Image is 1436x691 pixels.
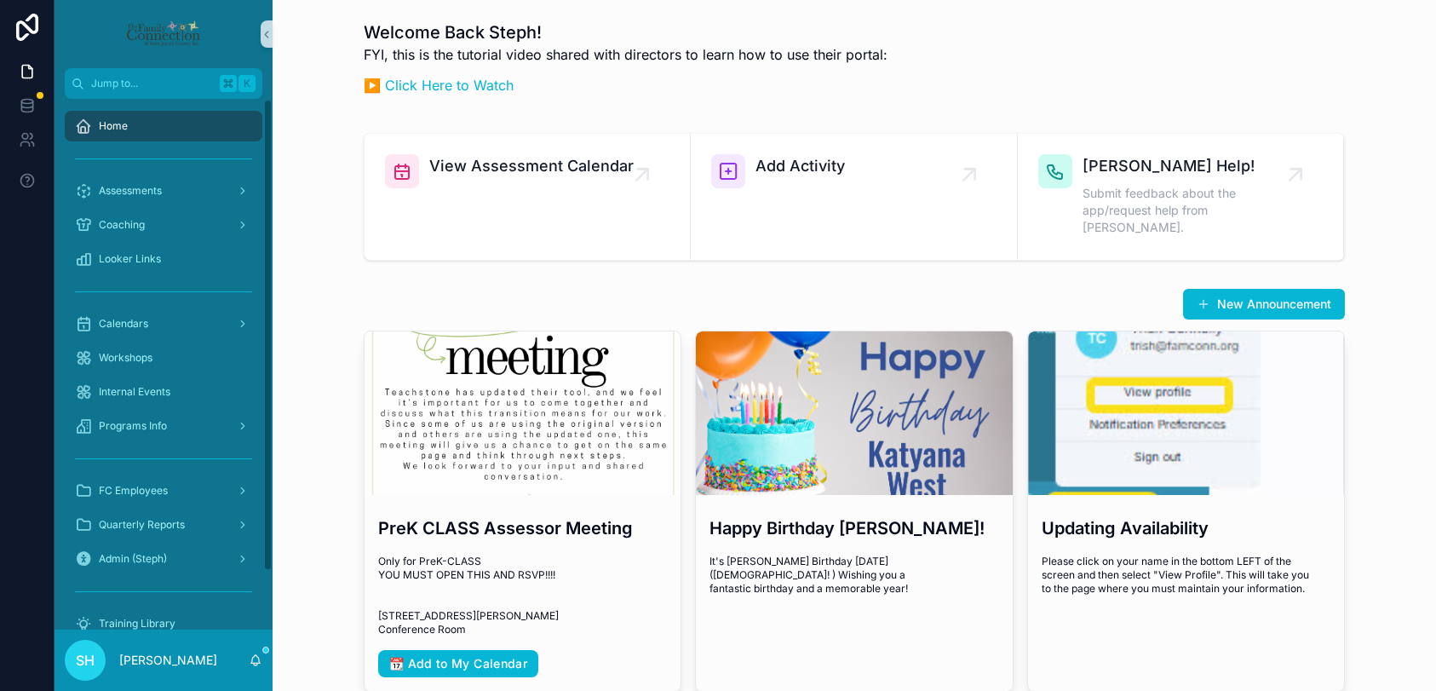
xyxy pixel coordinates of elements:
[240,77,254,90] span: K
[696,331,1012,495] div: unnamed.png
[99,419,167,433] span: Programs Info
[378,515,667,541] h3: PreK CLASS Assessor Meeting
[99,351,152,365] span: Workshops
[76,650,95,671] span: SH
[65,111,262,141] a: Home
[1183,289,1345,320] button: New Announcement
[65,343,262,373] a: Workshops
[365,331,681,495] div: prek-class.png
[1083,154,1295,178] span: [PERSON_NAME] Help!
[364,44,887,65] p: FYI, this is the tutorial video shared with directors to learn how to use their portal:
[99,184,162,198] span: Assessments
[99,317,148,331] span: Calendars
[364,77,514,94] a: ▶️ Click Here to Watch
[1042,555,1330,596] span: Please click on your name in the bottom LEFT of the screen and then select "View Profile". This w...
[65,308,262,339] a: Calendars
[755,154,845,178] span: Add Activity
[99,252,161,266] span: Looker Links
[365,134,691,260] a: View Assessment Calendar
[99,385,170,399] span: Internal Events
[691,134,1017,260] a: Add Activity
[709,515,998,541] h3: Happy Birthday [PERSON_NAME]!
[65,510,262,540] a: Quarterly Reports
[55,99,273,630] div: scrollable content
[709,555,998,596] span: It's [PERSON_NAME] Birthday [DATE] ([DEMOGRAPHIC_DATA]! ) Wishing you a fantastic birthday and a ...
[99,617,175,631] span: Training Library
[99,484,168,498] span: FC Employees
[119,652,217,669] p: [PERSON_NAME]
[65,377,262,407] a: Internal Events
[378,650,538,677] a: 📆 Add to My Calendar
[1028,331,1344,495] div: profile.jpg
[99,552,167,566] span: Admin (Steph)
[65,608,262,639] a: Training Library
[1018,134,1344,260] a: [PERSON_NAME] Help!Submit feedback about the app/request help from [PERSON_NAME].
[99,119,128,133] span: Home
[65,244,262,274] a: Looker Links
[91,77,213,90] span: Jump to...
[65,210,262,240] a: Coaching
[378,555,667,636] span: Only for PreK-CLASS YOU MUST OPEN THIS AND RSVP!!!! [STREET_ADDRESS][PERSON_NAME] Conference Room
[125,20,201,48] img: App logo
[65,544,262,574] a: Admin (Steph)
[99,518,185,532] span: Quarterly Reports
[1042,515,1330,541] h3: Updating Availability
[364,20,887,44] h1: Welcome Back Steph!
[65,176,262,206] a: Assessments
[65,475,262,506] a: FC Employees
[65,411,262,441] a: Programs Info
[429,154,634,178] span: View Assessment Calendar
[1083,185,1295,236] span: Submit feedback about the app/request help from [PERSON_NAME].
[65,68,262,99] button: Jump to...K
[99,218,145,232] span: Coaching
